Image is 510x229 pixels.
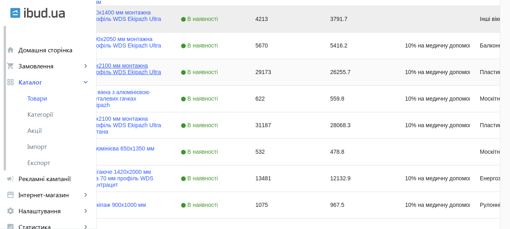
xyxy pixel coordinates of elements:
[51,169,161,188] a: Вікно енергозберігаюче 1420x2000 мм монтажна ширина 70 мм профіль WDS Ekipazh Ultra 70 антрацит
[6,78,14,86] mat-icon: grid_view
[27,142,90,151] span: Імпорт
[246,6,321,32] div: 4213
[51,116,161,135] a: Вхідні двері 1300х2100 мм монтажна ширина 60 мм профіль WDS Ekipazh Ultra 60 колір Дуб Монтана
[181,149,220,155] span: В наявності
[321,165,395,192] div: 12132.9
[395,112,470,138] div: 10% на медичну допомогу пораненим
[51,9,161,29] a: Арочне вікно 1000х1400 мм монтажна ширина 60 мм профіль WDS Ekipazh Ultra 60
[51,36,161,55] a: Двері балконні 700x2050 мм монтажна ширина 60 мм профіль WDS Ekipazh Ultra 60
[395,59,470,85] div: 10% на медичну допомогу пораненим
[246,33,321,59] div: 5670
[27,126,90,134] span: Акції
[27,110,90,118] span: Категорії
[51,89,161,108] a: Москітна сітка на вікна з алюмінієвою рамою біла на металевих гачках 1000х1000 мм Ekipazh
[51,62,161,82] a: Вхідні двері 1300х2100 мм монтажна ширина 70 мм профіль WDS Ekipazh Ultra 70 Колір горіх
[395,192,470,218] div: 10% на медичну допомогу пораненим
[6,175,14,183] mat-icon: campaign
[246,139,321,165] div: 532
[395,86,470,112] div: 10% на медичну допомогу пораненим
[246,192,321,218] div: 1075
[6,191,14,199] mat-icon: storefront
[181,122,220,128] span: В наявності
[10,8,21,18] img: ibud.svg
[51,202,146,208] a: Рулонна штора Екіпаж 900х1000 мм
[181,175,220,182] span: В наявності
[321,112,395,138] div: 28068.3
[321,6,395,32] div: 3791.7
[19,62,82,70] span: Замовлення
[181,16,220,22] span: В наявності
[181,202,220,208] span: В наявності
[19,46,90,54] span: Домашня сторінка
[82,207,90,215] mat-icon: keyboard_arrow_right
[181,42,220,49] span: В наявності
[82,191,90,199] mat-icon: keyboard_arrow_right
[395,33,470,59] div: 10% на медичну допомогу пораненим
[19,175,90,183] span: Рекламні кампанії
[19,207,82,215] span: Налаштування
[246,59,321,85] div: 29173
[6,62,14,70] mat-icon: shopping_cart
[246,86,321,112] div: 622
[82,78,90,86] mat-icon: keyboard_arrow_right
[27,159,90,167] span: Експорт
[27,94,90,102] span: Товари
[24,8,65,18] img: ibud_text.svg
[321,86,395,112] div: 559.8
[395,165,470,192] div: 10% на медичну допомогу пораненим
[181,95,220,102] span: В наявності
[321,59,395,85] div: 26255.7
[181,69,220,75] span: В наявності
[321,192,395,218] div: 967.5
[6,207,14,215] mat-icon: settings
[246,165,321,192] div: 13481
[51,145,161,158] a: Москітна сітка алюмінієва 650x1350 мм коричнева
[82,62,90,70] mat-icon: keyboard_arrow_right
[246,112,321,138] div: 31187
[19,78,82,86] span: Каталог
[6,46,14,54] mat-icon: home
[19,191,82,199] span: Інтернет-магазин
[321,33,395,59] div: 5416.2
[321,139,395,165] div: 478.8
